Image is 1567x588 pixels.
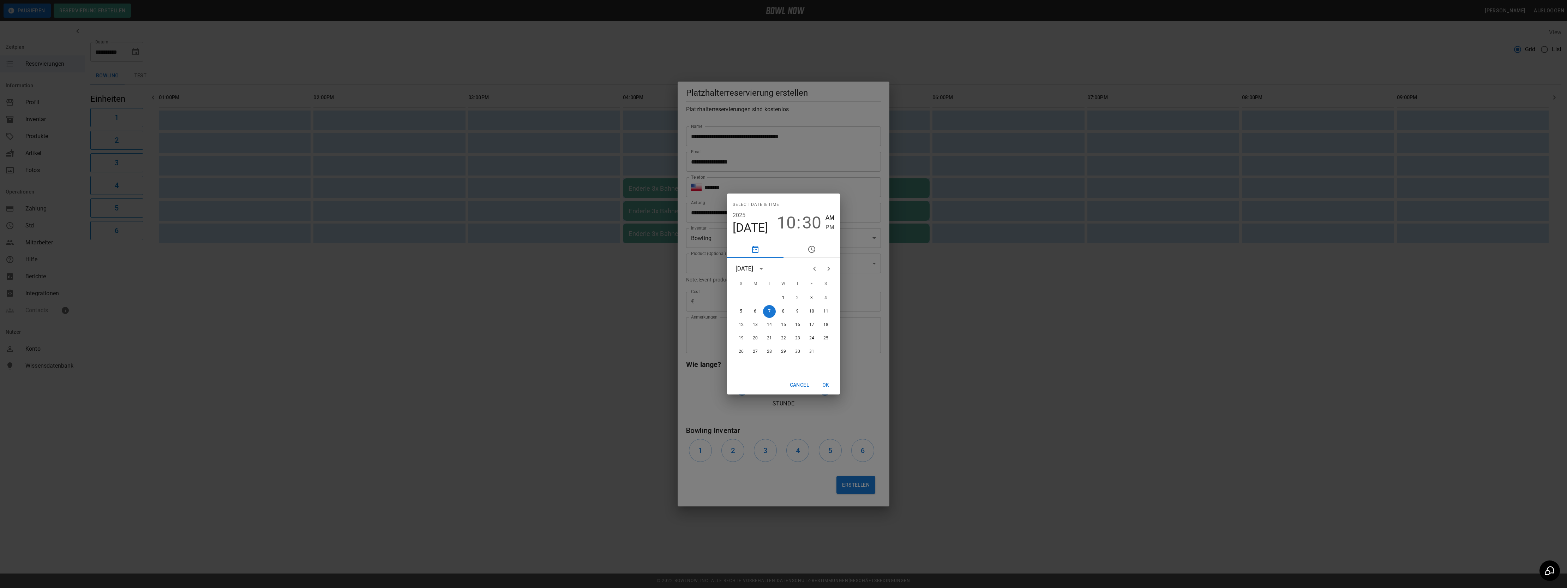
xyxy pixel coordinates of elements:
button: 24 [805,332,818,345]
button: 22 [777,332,790,345]
button: 17 [805,319,818,331]
button: 10 [777,213,796,233]
button: Next month [822,262,836,276]
button: 5 [735,305,748,318]
span: Select date & time [733,199,779,210]
button: calendar view is open, switch to year view [755,263,767,275]
button: 21 [763,332,776,345]
span: Tuesday [763,277,776,291]
button: pick time [783,241,840,258]
button: 31 [805,345,818,358]
button: Previous month [807,262,822,276]
div: [DATE] [736,265,753,273]
button: 20 [749,332,762,345]
span: Sunday [735,277,748,291]
span: Monday [749,277,762,291]
button: 13 [749,319,762,331]
button: 14 [763,319,776,331]
button: 30 [791,345,804,358]
button: 1 [777,292,790,304]
button: 16 [791,319,804,331]
button: 15 [777,319,790,331]
button: 26 [735,345,748,358]
button: 8 [777,305,790,318]
button: 10 [805,305,818,318]
button: 23 [791,332,804,345]
button: 29 [777,345,790,358]
button: 2025 [733,210,746,220]
button: 3 [805,292,818,304]
span: Saturday [819,277,832,291]
button: 9 [791,305,804,318]
button: 11 [819,305,832,318]
button: pick date [727,241,783,258]
button: 30 [802,213,821,233]
button: OK [815,379,837,392]
button: 4 [819,292,832,304]
button: PM [825,222,834,232]
span: Wednesday [777,277,790,291]
button: Cancel [787,379,812,392]
button: 18 [819,319,832,331]
button: 25 [819,332,832,345]
button: 7 [763,305,776,318]
span: Thursday [791,277,804,291]
button: 2 [791,292,804,304]
button: [DATE] [733,220,768,235]
button: 12 [735,319,748,331]
button: 6 [749,305,762,318]
button: 27 [749,345,762,358]
button: 19 [735,332,748,345]
button: 28 [763,345,776,358]
button: AM [825,213,834,222]
span: Friday [805,277,818,291]
span: : [797,213,801,233]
